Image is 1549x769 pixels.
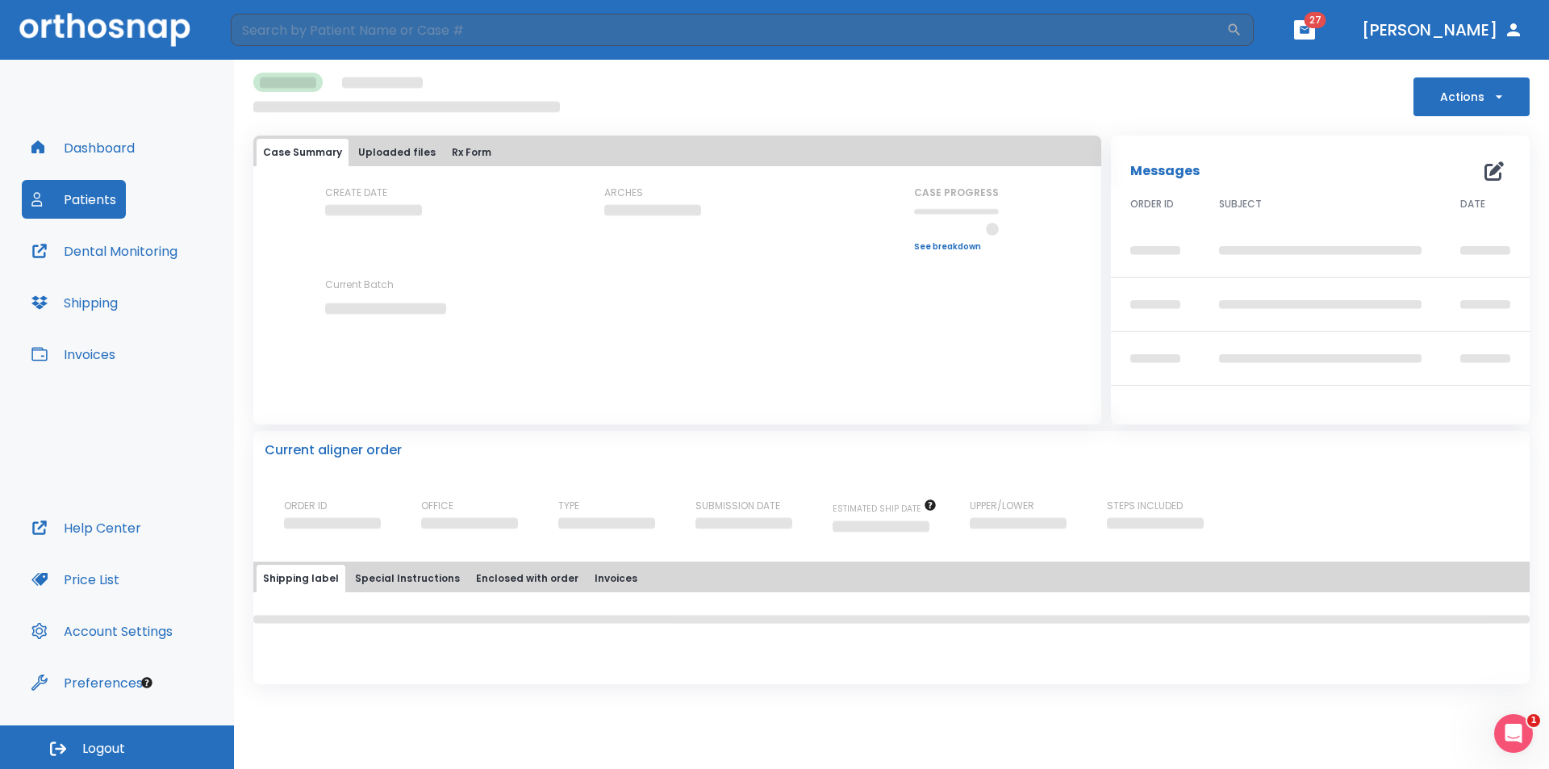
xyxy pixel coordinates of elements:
[140,675,154,690] div: Tooltip anchor
[265,441,402,460] p: Current aligner order
[257,139,1098,166] div: tabs
[349,565,466,592] button: Special Instructions
[22,508,151,547] button: Help Center
[1355,15,1530,44] button: [PERSON_NAME]
[604,186,643,200] p: ARCHES
[325,186,387,200] p: CREATE DATE
[325,278,470,292] p: Current Batch
[22,335,125,374] button: Invoices
[22,560,129,599] button: Price List
[82,740,125,758] span: Logout
[352,139,442,166] button: Uploaded files
[1219,197,1262,211] span: SUBJECT
[22,180,126,219] button: Patients
[22,663,152,702] button: Preferences
[695,499,780,513] p: SUBMISSION DATE
[1107,499,1183,513] p: STEPS INCLUDED
[257,565,345,592] button: Shipping label
[1527,714,1540,727] span: 1
[22,128,144,167] button: Dashboard
[470,565,585,592] button: Enclosed with order
[1494,714,1533,753] iframe: Intercom live chat
[1460,197,1485,211] span: DATE
[1130,161,1200,181] p: Messages
[421,499,453,513] p: OFFICE
[1413,77,1530,116] button: Actions
[257,139,349,166] button: Case Summary
[22,612,182,650] button: Account Settings
[833,503,937,515] span: The date will be available after approving treatment plan
[914,186,999,200] p: CASE PROGRESS
[588,565,644,592] button: Invoices
[284,499,327,513] p: ORDER ID
[970,499,1034,513] p: UPPER/LOWER
[231,14,1226,46] input: Search by Patient Name or Case #
[1130,197,1174,211] span: ORDER ID
[22,232,187,270] button: Dental Monitoring
[22,283,127,322] button: Shipping
[914,242,999,252] a: See breakdown
[445,139,498,166] button: Rx Form
[257,565,1526,592] div: tabs
[558,499,579,513] p: TYPE
[19,13,190,46] img: Orthosnap
[1305,12,1326,28] span: 27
